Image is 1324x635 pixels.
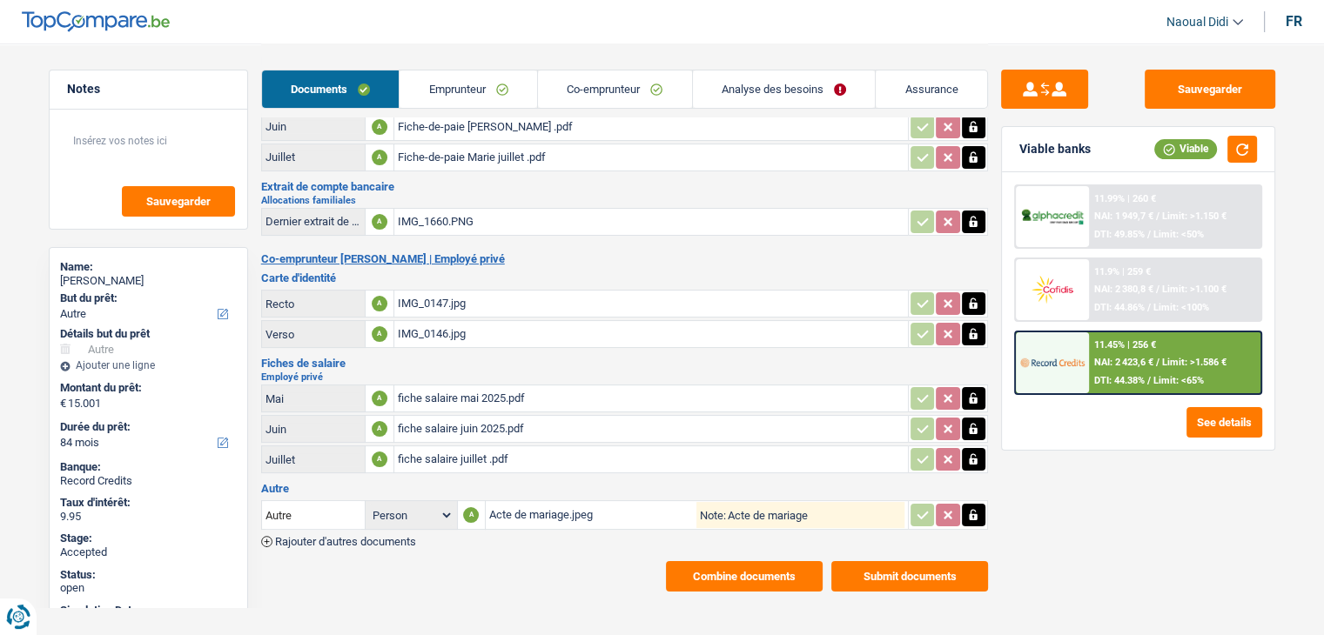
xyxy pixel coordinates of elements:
div: Ajouter une ligne [60,359,237,371]
div: Record Credits [60,474,237,488]
span: € [60,397,66,411]
div: A [372,391,387,406]
h5: Notes [67,82,230,97]
div: fiche salaire mai 2025.pdf [398,385,904,411]
div: Mai [265,392,361,405]
div: fiche salaire juin 2025.pdf [398,416,904,442]
a: Analyse des besoins [693,70,876,108]
div: fiche salaire juillet .pdf [398,446,904,472]
div: Stage: [60,531,237,545]
div: 11.45% | 256 € [1094,339,1156,351]
a: Naoual Didi [1153,8,1243,37]
div: A [372,296,387,311]
span: NAI: 2 380,8 € [1094,284,1153,295]
div: A [372,421,387,437]
div: A [372,119,387,135]
span: Naoual Didi [1166,15,1228,30]
div: IMG_0146.jpg [398,321,904,347]
div: Viable [1154,139,1217,158]
label: But du prêt: [60,291,233,305]
h3: Carte d'identité [261,272,988,284]
div: IMG_0147.jpg [398,291,904,317]
h3: Fiches de salaire [261,358,988,369]
div: Name: [60,260,237,274]
span: Sauvegarder [146,196,211,207]
button: See details [1186,407,1262,438]
a: Documents [262,70,400,108]
span: / [1147,375,1151,386]
div: Taux d'intérêt: [60,496,237,510]
div: open [60,581,237,595]
div: [PERSON_NAME] [60,274,237,288]
button: Sauvegarder [1145,70,1275,109]
span: Limit: >1.586 € [1162,357,1227,368]
div: A [372,326,387,342]
div: Fiche-de-paie Marie juillet .pdf [398,144,904,170]
span: / [1147,302,1151,313]
div: A [372,150,387,165]
h2: Employé privé [261,372,988,382]
div: Juillet [265,453,361,466]
span: Limit: <100% [1153,302,1209,313]
h3: Extrait de compte bancaire [261,181,988,192]
button: Combine documents [666,561,823,592]
a: Emprunteur [400,70,537,108]
label: Durée du prêt: [60,420,233,434]
div: 9.95 [60,510,237,524]
div: Simulation Date: [60,604,237,618]
span: DTI: 44.38% [1094,375,1145,386]
h2: Allocations familiales [261,196,988,205]
span: Limit: >1.100 € [1162,284,1227,295]
h3: Autre [261,483,988,494]
div: Juin [265,423,361,436]
div: Verso [265,328,361,341]
img: Cofidis [1020,273,1085,305]
div: IMG_1660.PNG [398,209,904,235]
label: Note: [696,510,726,521]
div: Acte de mariage.jpeg [489,502,697,528]
span: Limit: <65% [1153,375,1204,386]
img: AlphaCredit [1020,207,1085,227]
div: fr [1286,13,1302,30]
div: Viable banks [1019,142,1091,157]
div: Détails but du prêt [60,327,237,341]
div: 11.99% | 260 € [1094,193,1156,204]
div: Status: [60,568,237,582]
div: Recto [265,297,361,311]
div: 11.9% | 259 € [1094,266,1151,277]
label: Montant du prêt: [60,381,233,395]
div: Dernier extrait de compte pour vos allocations familiales [265,215,361,228]
span: NAI: 2 423,6 € [1094,357,1153,368]
div: Accepted [60,545,237,559]
span: / [1156,211,1159,222]
span: Limit: <50% [1153,229,1204,240]
div: Juillet [265,150,361,164]
a: Co-emprunteur [538,70,692,108]
h2: Co-emprunteur [PERSON_NAME] | Employé privé [261,252,988,266]
span: Rajouter d'autres documents [275,536,416,547]
div: A [463,507,479,523]
button: Rajouter d'autres documents [261,536,416,547]
span: / [1156,357,1159,368]
span: NAI: 1 949,7 € [1094,211,1153,222]
div: Banque: [60,460,237,474]
button: Submit documents [831,561,988,592]
span: / [1156,284,1159,295]
span: Limit: >1.150 € [1162,211,1227,222]
div: A [372,451,387,467]
span: DTI: 44.86% [1094,302,1145,313]
img: TopCompare Logo [22,11,170,32]
img: Record Credits [1020,346,1085,378]
div: Fiche-de-paie [PERSON_NAME] .pdf [398,114,904,140]
a: Assurance [876,70,987,108]
span: / [1147,229,1151,240]
div: A [372,214,387,230]
span: DTI: 49.85% [1094,229,1145,240]
div: Juin [265,120,361,133]
button: Sauvegarder [122,186,235,217]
